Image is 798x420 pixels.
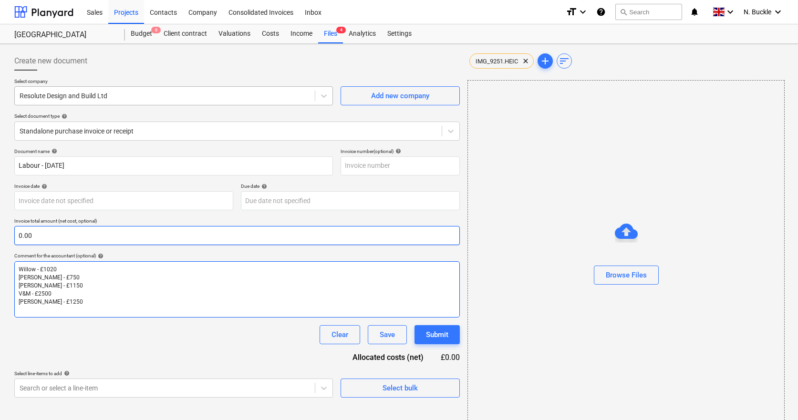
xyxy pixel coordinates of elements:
div: Select line-items to add [14,370,333,377]
a: Files4 [318,24,343,43]
input: Invoice date not specified [14,191,233,210]
i: notifications [690,6,699,18]
span: sort [559,55,570,67]
div: Due date [241,183,460,189]
a: Budget6 [125,24,158,43]
p: Invoice total amount (net cost, optional) [14,218,460,226]
span: Willow - £1020 [19,266,57,273]
span: help [394,148,401,154]
a: Client contract [158,24,213,43]
button: Submit [415,325,460,344]
input: Invoice number [341,156,460,175]
a: Income [285,24,318,43]
button: Browse Files [594,266,659,285]
span: [PERSON_NAME] - £1250 [19,298,83,305]
div: Document name [14,148,333,154]
div: Submit [426,328,448,341]
div: Comment for the accountant (optional) [14,253,460,259]
div: [GEOGRAPHIC_DATA] [14,30,114,40]
div: Browse Files [606,269,647,281]
a: Costs [256,24,285,43]
i: format_size [566,6,577,18]
span: Create new document [14,55,87,67]
span: help [259,184,267,189]
span: clear [520,55,531,67]
div: Files [318,24,343,43]
button: Clear [320,325,360,344]
div: Invoice number (optional) [341,148,460,154]
i: keyboard_arrow_down [725,6,736,18]
span: add [539,55,551,67]
i: keyboard_arrow_down [577,6,589,18]
input: Document name [14,156,333,175]
button: Save [368,325,407,344]
div: Allocated costs (net) [336,352,439,363]
span: help [60,113,67,119]
button: Select bulk [341,379,460,398]
i: Knowledge base [596,6,606,18]
button: Search [615,4,682,20]
span: [PERSON_NAME] - £750 [19,274,80,281]
span: 4 [336,27,346,33]
div: Save [380,328,395,341]
span: IMG_9251.HEIC [470,58,524,65]
span: N. Buckle [744,8,771,16]
p: Select company [14,78,333,86]
span: 6 [151,27,161,33]
div: Invoice date [14,183,233,189]
div: Clear [332,328,348,341]
div: Add new company [371,90,429,102]
input: Due date not specified [241,191,460,210]
i: keyboard_arrow_down [772,6,784,18]
a: Settings [382,24,417,43]
iframe: Chat Widget [750,374,798,420]
span: help [50,148,57,154]
div: Select document type [14,113,460,119]
input: Invoice total amount (net cost, optional) [14,226,460,245]
a: Valuations [213,24,256,43]
span: search [620,8,627,16]
div: IMG_9251.HEIC [469,53,534,69]
span: [PERSON_NAME] - £1150 [19,282,83,289]
span: help [96,253,104,259]
a: Analytics [343,24,382,43]
div: Select bulk [383,382,418,394]
div: Budget [125,24,158,43]
span: help [62,370,70,376]
span: V&M - £2500 [19,290,52,297]
button: Add new company [341,86,460,105]
div: £0.00 [439,352,460,363]
span: help [40,184,47,189]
